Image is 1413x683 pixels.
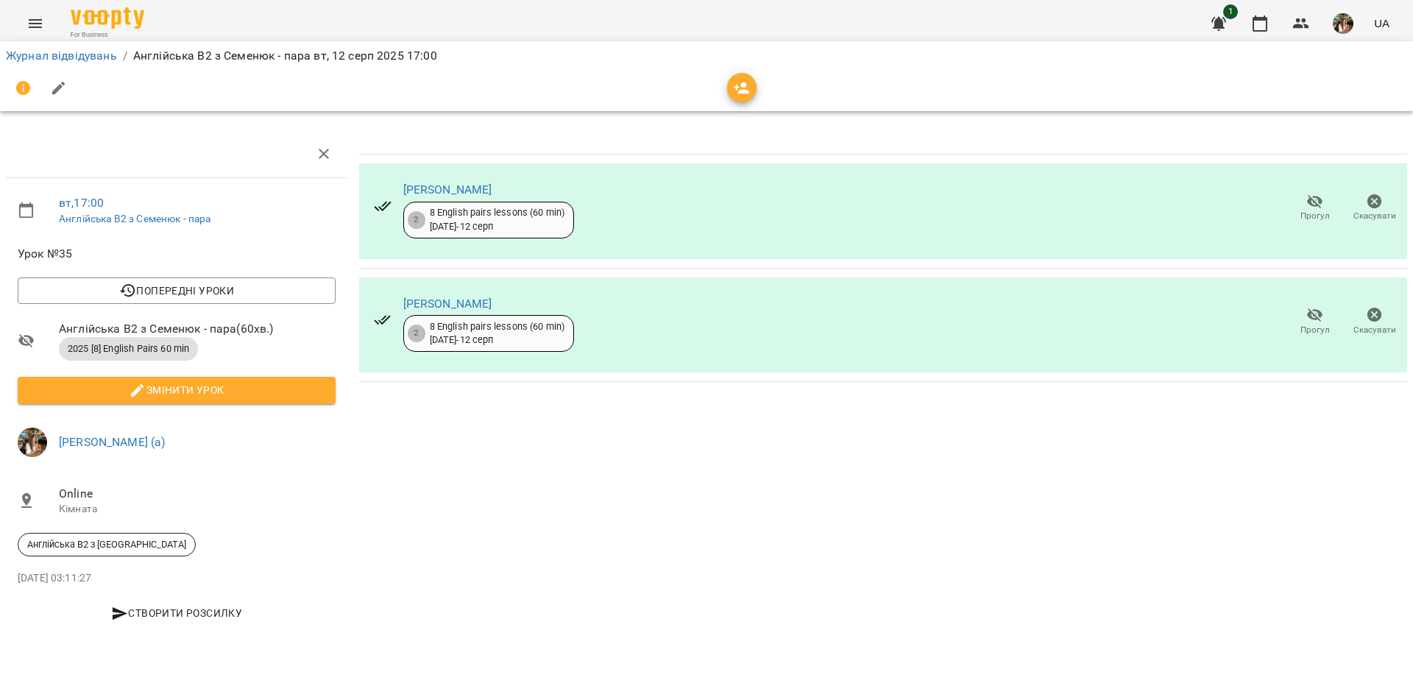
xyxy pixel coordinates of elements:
[29,282,324,300] span: Попередні уроки
[1353,324,1396,336] span: Скасувати
[6,47,1407,65] nav: breadcrumb
[430,206,565,233] div: 8 English pairs lessons (60 min) [DATE] - 12 серп
[29,381,324,399] span: Змінити урок
[6,49,117,63] a: Журнал відвідувань
[18,600,336,626] button: Створити розсилку
[1345,301,1404,342] button: Скасувати
[59,342,198,355] span: 2025 [8] English Pairs 60 min
[430,320,565,347] div: 8 English pairs lessons (60 min) [DATE] - 12 серп
[18,538,195,551] span: Англійська В2 з [GEOGRAPHIC_DATA]
[1223,4,1238,19] span: 1
[18,571,336,586] p: [DATE] 03:11:27
[123,47,127,65] li: /
[408,325,425,342] div: 2
[18,428,47,457] img: bab909270f41ff6b6355ba0ec2268f93.jpg
[1285,188,1345,229] button: Прогул
[18,6,53,41] button: Menu
[59,435,166,449] a: [PERSON_NAME] (а)
[59,485,336,503] span: Online
[403,297,492,311] a: [PERSON_NAME]
[59,320,336,338] span: Англійська В2 з Семенюк - пара ( 60 хв. )
[408,211,425,229] div: 2
[59,502,336,517] p: Кімната
[1374,15,1389,31] span: UA
[71,7,144,29] img: Voopty Logo
[1333,13,1353,34] img: bab909270f41ff6b6355ba0ec2268f93.jpg
[18,533,196,556] div: Англійська В2 з [GEOGRAPHIC_DATA]
[1300,324,1330,336] span: Прогул
[18,245,336,263] span: Урок №35
[1285,301,1345,342] button: Прогул
[1368,10,1395,37] button: UA
[71,30,144,40] span: For Business
[1300,210,1330,222] span: Прогул
[59,213,210,224] a: Англійська В2 з Семенюк - пара
[59,196,104,210] a: вт , 17:00
[18,377,336,403] button: Змінити урок
[1345,188,1404,229] button: Скасувати
[24,604,330,622] span: Створити розсилку
[133,47,437,65] p: Англійська В2 з Семенюк - пара вт, 12 серп 2025 17:00
[403,183,492,197] a: [PERSON_NAME]
[18,277,336,304] button: Попередні уроки
[1353,210,1396,222] span: Скасувати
